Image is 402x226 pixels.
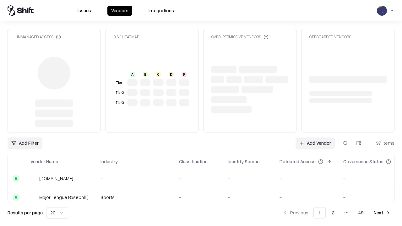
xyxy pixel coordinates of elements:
[100,158,118,165] div: Industry
[107,6,132,16] button: Vendors
[115,100,125,105] div: Tier 3
[8,209,44,216] p: Results per page:
[100,194,169,201] div: Sports
[143,72,148,77] div: B
[327,207,340,218] button: 2
[115,90,125,95] div: Tier 2
[309,34,351,40] div: Offboarded Vendors
[130,72,135,77] div: A
[39,194,90,201] div: Major League Baseball (MLB)
[313,207,326,218] button: 1
[343,158,383,165] div: Governance Status
[74,6,95,16] button: Issues
[13,175,19,182] div: A
[145,6,178,16] button: Integrations
[280,158,316,165] div: Detected Access
[115,80,125,85] div: Tier 1
[353,207,369,218] button: 49
[179,158,208,165] div: Classification
[15,34,61,40] div: Unmanaged Access
[182,72,187,77] div: F
[279,207,394,218] nav: pagination
[169,72,174,77] div: D
[369,140,394,146] div: 971 items
[30,175,37,182] img: pathfactory.com
[211,34,269,40] div: Over-Permissive Vendors
[228,194,269,201] div: -
[370,207,394,218] button: Next
[113,34,139,40] div: Risk Heatmap
[343,175,401,182] div: -
[280,194,333,201] div: -
[179,175,218,182] div: -
[13,194,19,201] div: A
[179,194,218,201] div: -
[30,158,58,165] div: Vendor Name
[156,72,161,77] div: C
[296,137,335,149] a: Add Vendor
[8,137,42,149] button: Add Filter
[280,175,333,182] div: -
[343,194,401,201] div: -
[228,175,269,182] div: -
[228,158,259,165] div: Identity Source
[39,175,73,182] div: [DOMAIN_NAME]
[100,175,169,182] div: -
[30,194,37,201] img: Major League Baseball (MLB)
